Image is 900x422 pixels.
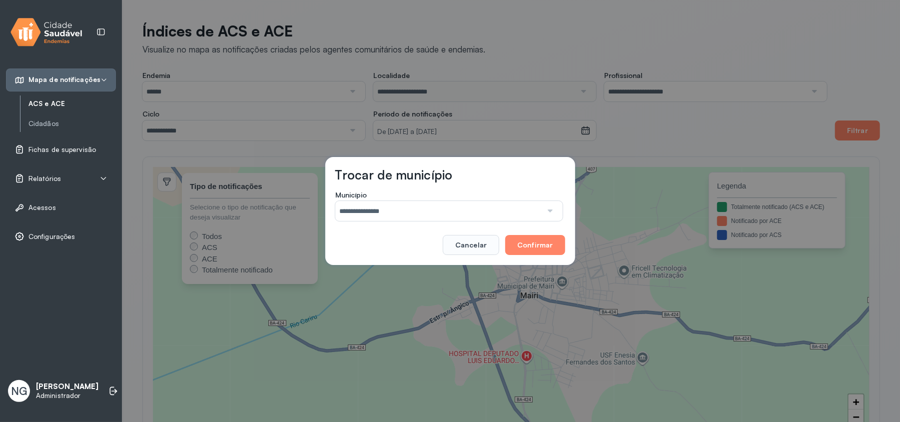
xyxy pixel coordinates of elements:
span: Relatórios [28,174,61,183]
button: Confirmar [505,235,565,255]
img: logo.svg [10,16,82,48]
a: ACS e ACE [28,99,116,108]
a: ACS e ACE [28,97,116,110]
h3: Trocar de município [335,167,453,182]
span: Configurações [28,232,75,241]
p: Administrador [36,391,98,400]
span: Mapa de notificações [28,75,100,84]
a: Configurações [14,231,107,241]
a: Cidadãos [28,117,116,130]
span: Município [335,190,367,199]
a: Fichas de supervisão [14,144,107,154]
span: NG [11,384,27,397]
button: Cancelar [443,235,499,255]
span: Acessos [28,203,56,212]
p: [PERSON_NAME] [36,382,98,391]
a: Cidadãos [28,119,116,128]
a: Acessos [14,202,107,212]
span: Fichas de supervisão [28,145,96,154]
